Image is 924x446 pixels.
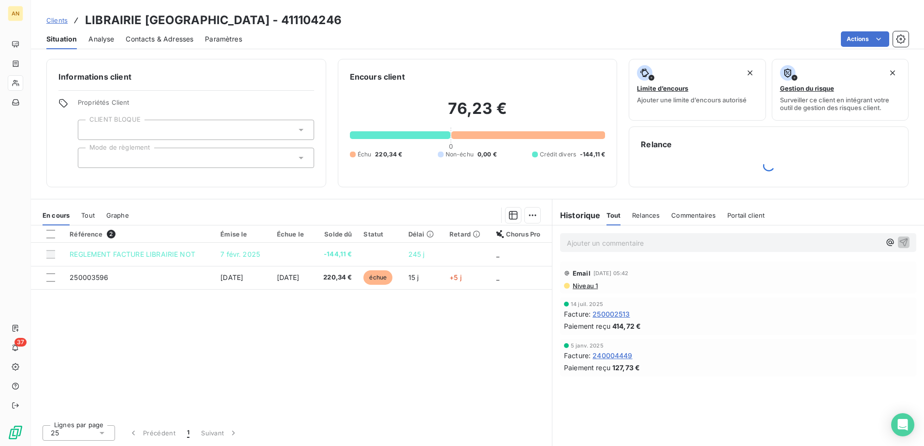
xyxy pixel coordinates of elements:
span: Surveiller ce client en intégrant votre outil de gestion des risques client. [780,96,900,111]
span: Graphe [106,211,129,219]
div: Retard [449,230,485,238]
span: Facture : [564,309,591,319]
div: Open Intercom Messenger [891,413,914,436]
span: échue [363,270,392,285]
h6: Encours client [350,71,405,83]
span: 14 juil. 2025 [571,301,603,307]
span: [DATE] [220,273,243,281]
span: -144,11 € [580,150,605,159]
button: Suivant [195,423,244,443]
div: Statut [363,230,396,238]
span: Gestion du risque [780,84,834,92]
span: Crédit divers [540,150,576,159]
input: Ajouter une valeur [86,125,94,134]
span: Tout [81,211,95,219]
span: Non-échu [446,150,474,159]
span: 250002513 [592,309,630,319]
button: Précédent [123,423,181,443]
span: 240004449 [592,350,632,361]
div: Référence [70,230,209,238]
span: Niveau 1 [572,282,598,290]
div: Émise le [220,230,265,238]
span: 2 [107,230,115,238]
span: Tout [606,211,621,219]
span: Propriétés Client [78,98,314,112]
span: REGLEMENT FACTURE LIBRAIRIE NOT [70,250,195,258]
h6: Relance [641,139,896,150]
span: Ajouter une limite d’encours autorisé [637,96,747,104]
span: _ [496,273,499,281]
span: 220,34 € [375,150,402,159]
span: 7 févr. 2025 [220,250,260,258]
span: Paiement reçu [564,321,610,331]
span: Échu [358,150,372,159]
button: Limite d’encoursAjouter une limite d’encours autorisé [629,59,765,121]
span: 1 [187,428,189,438]
span: 220,34 € [319,273,352,282]
span: Paiement reçu [564,362,610,373]
button: Gestion du risqueSurveiller ce client en intégrant votre outil de gestion des risques client. [772,59,909,121]
span: 37 [14,338,27,347]
a: Clients [46,15,68,25]
h6: Historique [552,209,601,221]
h6: Informations client [58,71,314,83]
div: Délai [408,230,438,238]
div: AN [8,6,23,21]
span: Paramètres [205,34,242,44]
span: Relances [632,211,660,219]
input: Ajouter une valeur [86,153,94,162]
h3: LIBRAIRIE [GEOGRAPHIC_DATA] - 411104246 [85,12,342,29]
span: Situation [46,34,77,44]
span: 127,73 € [612,362,640,373]
span: -144,11 € [319,250,352,259]
span: Contacts & Adresses [126,34,193,44]
span: [DATE] 05:42 [593,270,629,276]
span: 245 j [408,250,425,258]
span: Clients [46,16,68,24]
span: Email [573,269,591,277]
span: Facture : [564,350,591,361]
span: En cours [43,211,70,219]
span: 15 j [408,273,419,281]
button: Actions [841,31,889,47]
span: 250003596 [70,273,108,281]
span: Analyse [88,34,114,44]
div: Échue le [277,230,308,238]
span: 0 [449,142,453,150]
button: 1 [181,423,195,443]
span: 0,00 € [477,150,497,159]
span: 5 janv. 2025 [571,343,604,348]
div: Solde dû [319,230,352,238]
span: Commentaires [671,211,716,219]
span: [DATE] [277,273,300,281]
span: Portail client [727,211,765,219]
span: Limite d’encours [637,84,688,92]
span: +5 j [449,273,462,281]
img: Logo LeanPay [8,425,23,440]
span: 414,72 € [612,321,641,331]
h2: 76,23 € [350,99,606,128]
span: 25 [51,428,59,438]
div: Chorus Pro [496,230,546,238]
span: _ [496,250,499,258]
